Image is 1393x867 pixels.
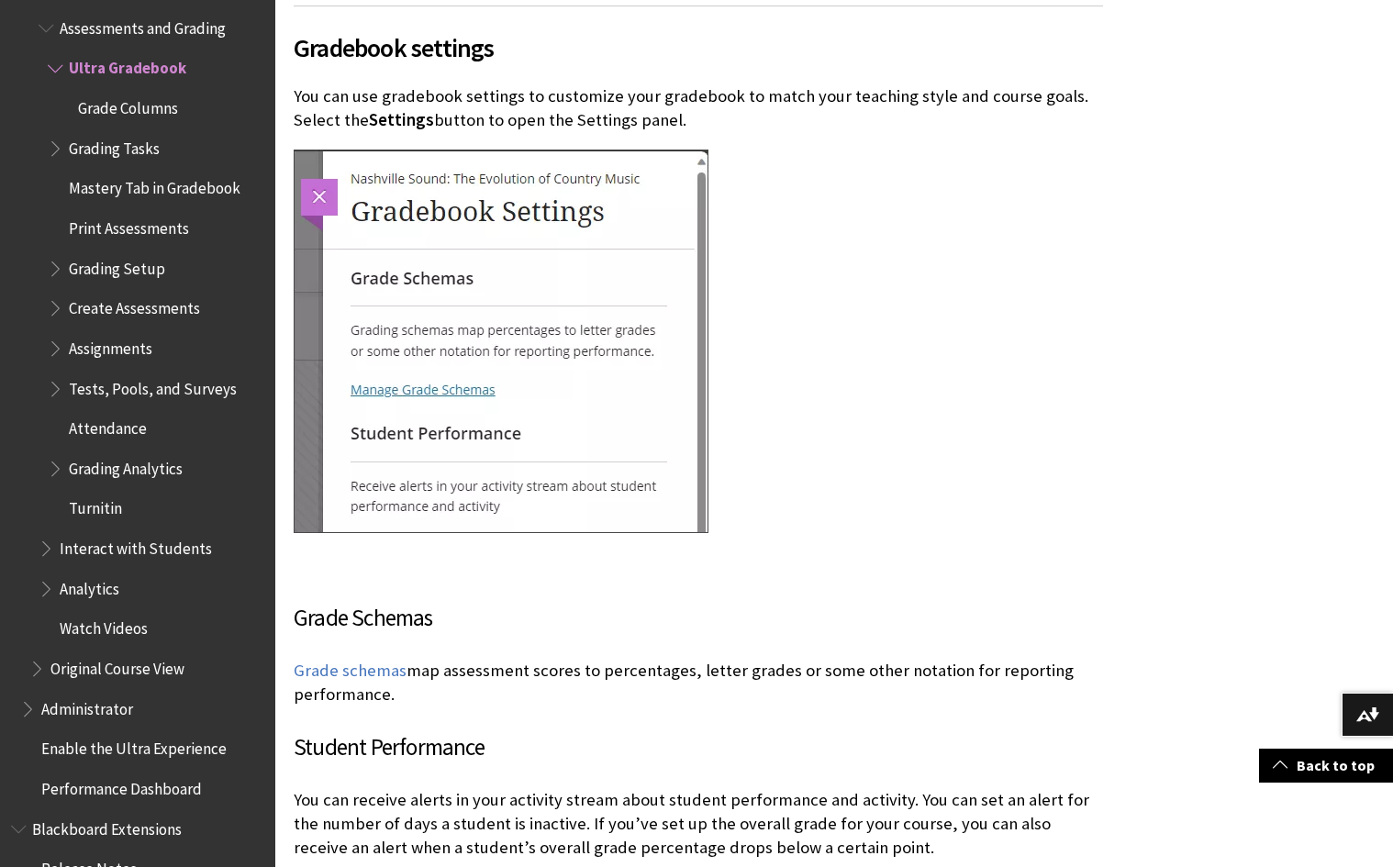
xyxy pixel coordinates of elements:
span: Performance Dashboard [41,773,202,798]
p: You can use gradebook settings to customize your gradebook to match your teaching style and cours... [294,84,1103,132]
span: Original Course View [50,653,184,678]
span: Enable the Ultra Experience [41,734,227,759]
span: Mastery Tab in Gradebook [69,173,240,198]
span: Interact with Students [60,533,212,558]
span: Assessments and Grading [60,13,226,38]
span: Turnitin [69,494,122,518]
span: Create Assessments [69,293,200,317]
span: Grading Tasks [69,133,160,158]
a: Grade schemas [294,660,407,682]
h3: Student Performance [294,730,1103,765]
span: Tests, Pools, and Surveys [69,373,237,398]
span: Attendance [69,413,147,438]
span: Analytics [60,573,119,598]
a: Back to top [1259,749,1393,783]
span: Grade Columns [78,93,178,117]
span: Blackboard Extensions [32,814,182,839]
p: map assessment scores to percentages, letter grades or some other notation for reporting performa... [294,659,1103,706]
span: Ultra Gradebook [69,53,186,78]
span: Watch Videos [60,614,148,639]
span: Settings [369,109,434,130]
span: Print Assessments [69,213,189,238]
span: Grading Setup [69,253,165,278]
span: Gradebook settings [294,28,1103,67]
span: Assignments [69,333,152,358]
img: Gradebook settings panel [294,150,708,533]
p: You can receive alerts in your activity stream about student performance and activity. You can se... [294,788,1103,861]
span: Grading Analytics [69,453,183,478]
span: Administrator [41,694,133,718]
h3: Grade Schemas [294,601,1103,636]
